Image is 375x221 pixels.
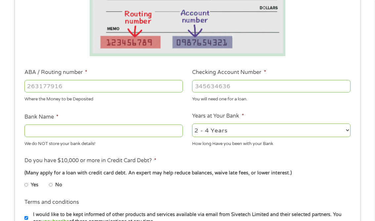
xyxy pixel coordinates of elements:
div: Where the Money to be Deposited [24,94,183,103]
label: Bank Name [24,114,59,121]
label: Do you have $10,000 or more in Credit Card Debt? [24,157,156,164]
label: No [55,181,62,189]
input: 345634636 [192,80,351,92]
label: ABA / Routing number [24,69,87,76]
label: Checking Account Number [192,69,266,76]
label: Yes [31,181,38,189]
div: How long Have you been with your Bank [192,138,351,147]
div: You will need one for a loan. [192,94,351,103]
label: Years at Your Bank [192,113,244,120]
input: 263177916 [24,80,183,92]
div: We do NOT store your bank details! [24,138,183,147]
div: (Many apply for a loan with credit card debt. An expert may help reduce balances, waive late fees... [24,169,351,177]
label: Terms and conditions [24,199,79,206]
